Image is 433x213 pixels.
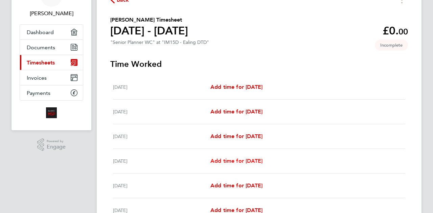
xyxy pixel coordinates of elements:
[27,90,50,96] span: Payments
[113,132,210,140] div: [DATE]
[210,157,263,165] a: Add time for [DATE]
[46,107,57,118] img: alliancemsp-logo-retina.png
[210,84,263,90] span: Add time for [DATE]
[20,40,83,55] a: Documents
[210,158,263,164] span: Add time for [DATE]
[375,39,408,51] span: This timesheet is Incomplete.
[210,132,263,140] a: Add time for [DATE]
[20,25,83,39] a: Dashboard
[383,24,408,37] app-decimal: £0.
[110,16,188,24] h2: [PERSON_NAME] Timesheet
[20,9,83,18] span: Jonathan Ho
[27,75,47,81] span: Invoices
[110,24,188,37] h1: [DATE] - [DATE]
[20,85,83,100] a: Payments
[27,59,55,66] span: Timesheets
[20,55,83,70] a: Timesheets
[27,44,55,51] span: Documents
[20,70,83,85] a: Invoices
[210,182,263,189] span: Add time for [DATE]
[210,133,263,139] span: Add time for [DATE]
[113,182,210,190] div: [DATE]
[37,138,66,151] a: Powered byEngage
[110,59,408,70] h3: Time Worked
[20,107,83,118] a: Go to home page
[113,157,210,165] div: [DATE]
[210,108,263,115] span: Add time for [DATE]
[113,83,210,91] div: [DATE]
[398,27,408,36] span: 00
[210,83,263,91] a: Add time for [DATE]
[110,39,209,45] div: "Senior Planner WC" at "IM15D - Ealing DTD"
[47,138,66,144] span: Powered by
[47,144,66,150] span: Engage
[113,108,210,116] div: [DATE]
[210,108,263,116] a: Add time for [DATE]
[27,29,54,35] span: Dashboard
[210,182,263,190] a: Add time for [DATE]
